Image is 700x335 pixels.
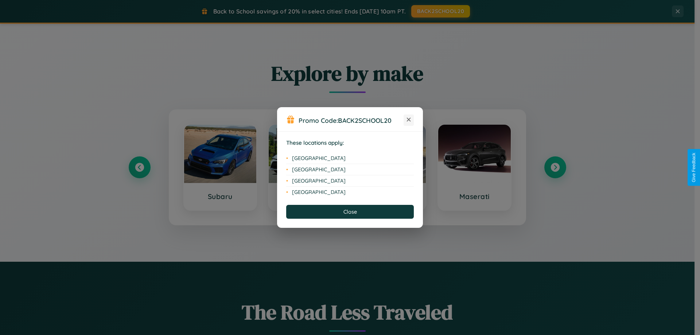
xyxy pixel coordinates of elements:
[286,164,414,175] li: [GEOGRAPHIC_DATA]
[286,153,414,164] li: [GEOGRAPHIC_DATA]
[286,187,414,198] li: [GEOGRAPHIC_DATA]
[299,116,404,124] h3: Promo Code:
[286,175,414,187] li: [GEOGRAPHIC_DATA]
[691,153,696,182] div: Give Feedback
[286,139,344,146] strong: These locations apply:
[338,116,392,124] b: BACK2SCHOOL20
[286,205,414,219] button: Close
